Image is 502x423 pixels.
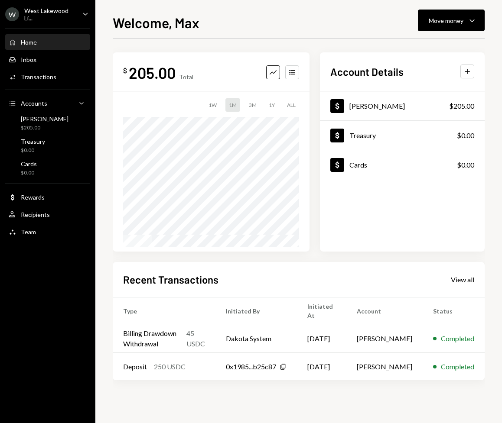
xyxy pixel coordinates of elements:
div: Cards [349,161,367,169]
div: $205.00 [449,101,474,111]
div: 1Y [265,98,278,112]
div: $0.00 [457,130,474,141]
td: [PERSON_NAME] [346,352,423,380]
a: Transactions [5,69,90,84]
div: Billing Drawdown Withdrawal [123,328,179,349]
div: Home [21,39,37,46]
div: Team [21,228,36,236]
div: [PERSON_NAME] [21,115,68,123]
div: Inbox [21,56,36,63]
button: Move money [418,10,485,31]
div: Treasury [349,131,376,139]
a: Rewards [5,189,90,205]
a: Cards$0.00 [320,150,485,179]
div: $ [123,66,127,75]
div: 0x1985...b25c87 [226,362,276,372]
div: Move money [429,16,463,25]
div: 205.00 [129,63,176,82]
div: $205.00 [21,124,68,132]
div: W [5,7,19,21]
div: Accounts [21,100,47,107]
a: Treasury$0.00 [320,121,485,150]
div: Rewards [21,194,45,201]
div: 250 USDC [154,362,186,372]
div: Recipients [21,211,50,218]
div: $0.00 [457,160,474,170]
td: [DATE] [297,352,346,380]
a: View all [451,274,474,284]
td: Dakota System [215,325,297,352]
div: Completed [441,333,474,344]
div: Treasury [21,138,45,145]
th: Type [113,297,215,325]
div: 45 USDC [186,328,205,349]
a: Cards$0.00 [5,158,90,178]
div: [PERSON_NAME] [349,102,405,110]
div: West Lakewood Li... [24,7,75,22]
a: Treasury$0.00 [5,135,90,156]
h2: Recent Transactions [123,272,218,287]
td: [DATE] [297,325,346,352]
a: Recipients [5,207,90,222]
a: [PERSON_NAME]$205.00 [5,113,90,133]
div: $0.00 [21,147,45,154]
div: Transactions [21,73,56,81]
div: 3M [245,98,260,112]
h1: Welcome, Max [113,14,199,31]
th: Initiated By [215,297,297,325]
a: Team [5,224,90,239]
th: Initiated At [297,297,346,325]
div: 1W [205,98,220,112]
div: $0.00 [21,169,37,177]
div: Completed [441,362,474,372]
a: [PERSON_NAME]$205.00 [320,91,485,120]
h2: Account Details [330,65,404,79]
div: Cards [21,160,37,168]
td: [PERSON_NAME] [346,325,423,352]
div: View all [451,275,474,284]
th: Account [346,297,423,325]
div: 1M [225,98,240,112]
a: Accounts [5,95,90,111]
a: Home [5,34,90,50]
th: Status [423,297,485,325]
div: ALL [284,98,299,112]
a: Inbox [5,52,90,67]
div: Deposit [123,362,147,372]
div: Total [179,73,193,81]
